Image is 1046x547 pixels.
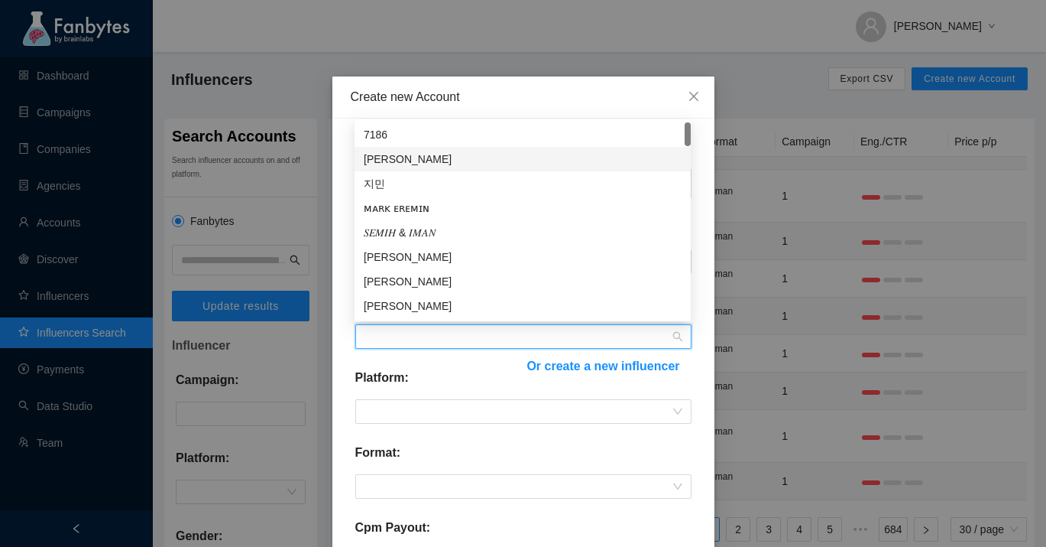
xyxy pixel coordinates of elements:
[364,273,682,290] div: [PERSON_NAME]
[355,220,691,245] div: 𝑆𝐸𝑀𝐼𝐻 & 𝐼𝑀𝐴𝑁
[364,126,682,143] div: 7186
[364,224,682,241] div: 𝑆𝐸𝑀𝐼𝐻 & 𝐼𝑀𝐴𝑁
[355,444,401,462] p: Format:
[688,90,700,103] span: close
[515,353,691,378] button: Or create a new influencer
[355,519,431,537] p: Cpm Payout:
[364,151,682,168] div: [PERSON_NAME]
[355,294,691,318] div: 𝙸𝚜𝚊𝚋𝚎𝚕𝚕𝚎 𝙸𝚗𝚐𝚑𝚊𝚖
[355,369,409,387] p: Platform:
[355,147,691,171] div: 𝐋𝐄𝐀 𝐑𝐄𝐘𝐍𝐀
[355,269,691,294] div: 𝙳𝚎𝚗𝚒𝚜𝚎 𝙿𝚑𝚒𝚕𝚕𝚒𝚙𝚜
[364,175,682,192] div: 지민
[355,122,691,147] div: 7186
[526,357,679,376] span: Or create a new influencer
[351,89,696,106] div: Create new Account
[355,171,691,196] div: 지민
[673,77,714,118] button: Close
[364,298,682,314] div: [PERSON_NAME]
[355,196,691,220] div: ᴍᴀʀᴋ ᴇʀᴇᴍɪɴ
[355,245,691,269] div: 𝐂𝐡𝐞𝐫𝐲𝐥 𝐀𝐥𝐥𝐢𝐬𝐨𝐧
[364,200,682,217] div: ᴍᴀʀᴋ ᴇʀᴇᴍɪɴ
[364,249,682,265] div: [PERSON_NAME]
